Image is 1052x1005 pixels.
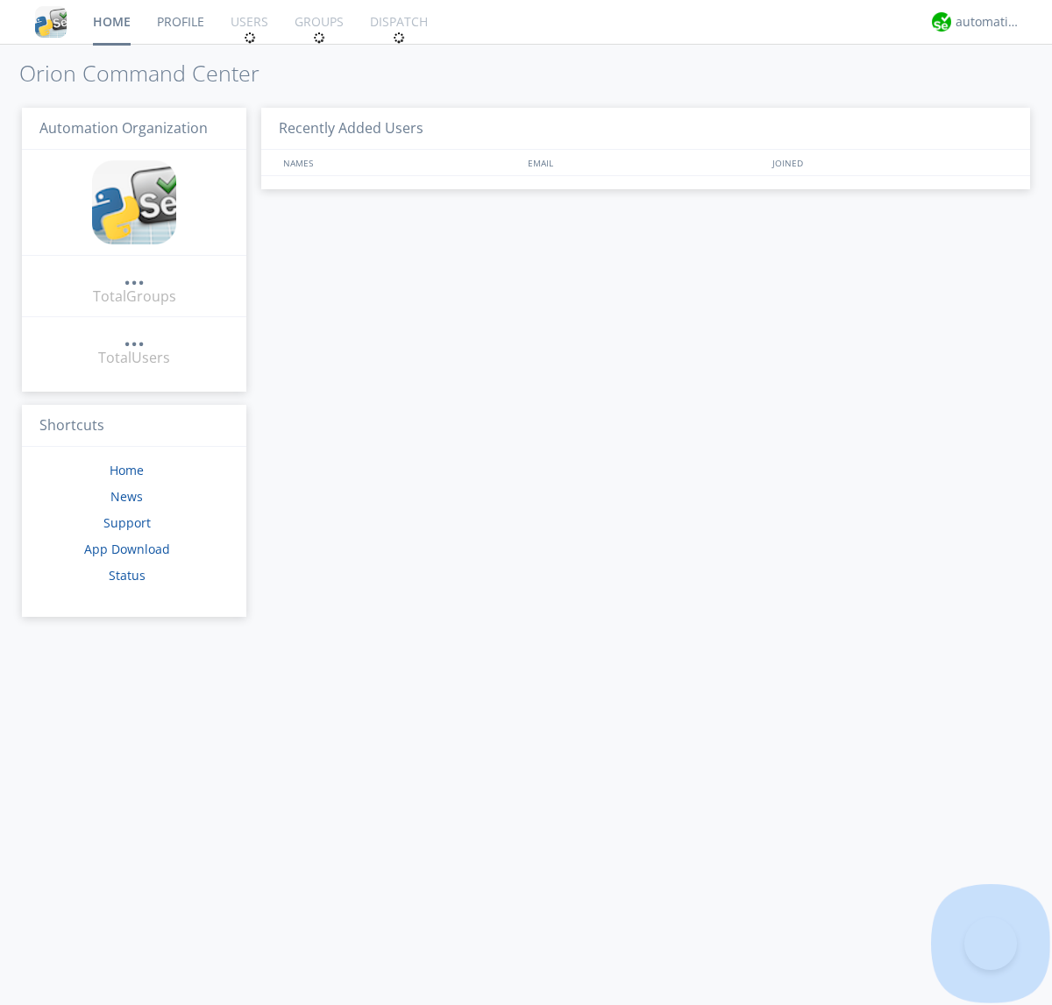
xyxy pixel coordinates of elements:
[124,266,145,287] a: ...
[93,287,176,307] div: Total Groups
[103,514,151,531] a: Support
[92,160,176,244] img: cddb5a64eb264b2086981ab96f4c1ba7
[22,405,246,448] h3: Shortcuts
[124,328,145,348] a: ...
[110,488,143,505] a: News
[956,13,1021,31] div: automation+atlas
[124,266,145,284] div: ...
[313,32,325,44] img: spin.svg
[244,32,256,44] img: spin.svg
[124,328,145,345] div: ...
[964,917,1017,970] iframe: Toggle Customer Support
[35,6,67,38] img: cddb5a64eb264b2086981ab96f4c1ba7
[98,348,170,368] div: Total Users
[84,541,170,557] a: App Download
[279,150,519,175] div: NAMES
[393,32,405,44] img: spin.svg
[109,567,146,584] a: Status
[768,150,1013,175] div: JOINED
[523,150,768,175] div: EMAIL
[110,462,144,478] a: Home
[261,108,1030,151] h3: Recently Added Users
[932,12,951,32] img: d2d01cd9b4174d08988066c6d424eccd
[39,118,208,138] span: Automation Organization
